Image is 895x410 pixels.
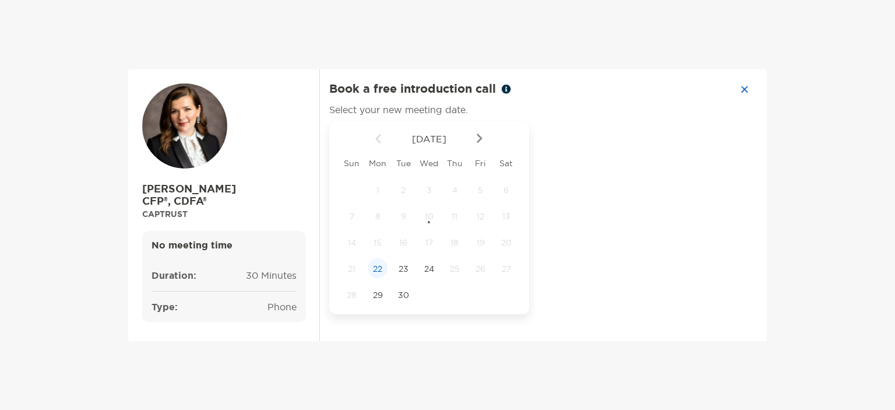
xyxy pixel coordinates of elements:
[368,185,387,195] span: 1
[142,183,306,195] span: [PERSON_NAME]
[496,237,516,248] span: 20
[393,237,413,248] span: 16
[419,264,439,274] span: 24
[471,185,491,195] span: 5
[445,237,464,248] span: 18
[267,301,297,313] span: phone
[151,301,178,313] b: Type:
[368,290,387,300] span: 29
[445,185,464,195] span: 4
[471,237,491,248] span: 19
[390,158,416,169] div: Tue
[342,264,362,274] span: 21
[329,103,468,117] p: Select your new meeting date.
[419,211,439,222] span: 10
[383,133,474,145] span: [DATE]
[142,195,306,208] span: CFP®, CDFA®
[393,211,413,222] span: 9
[342,290,362,300] span: 28
[502,85,511,94] img: Schedule information icon
[342,237,362,248] span: 14
[368,237,387,248] span: 15
[471,211,491,222] span: 12
[142,183,306,208] a: [PERSON_NAME]CFP®, CDFA®
[339,158,365,169] div: Sun
[393,264,413,274] span: 23
[445,264,464,274] span: 25
[365,158,390,169] div: Mon
[368,211,387,222] span: 8
[496,211,516,222] span: 13
[496,264,516,274] span: 27
[442,158,467,169] div: Thu
[142,209,188,219] span: CAPTRUST
[419,185,439,195] span: 3
[468,158,494,169] div: Fri
[342,211,362,222] span: 7
[445,211,464,222] span: 11
[151,240,297,251] h3: No meeting time
[151,269,196,282] b: Duration:
[471,264,491,274] span: 26
[375,134,381,143] img: Arrow icon
[329,83,511,97] h4: Book a free introduction call
[393,290,413,300] span: 30
[494,158,519,169] div: Sat
[393,185,413,195] span: 2
[477,134,482,143] img: Arrow icon
[246,269,297,281] span: 30 minutes
[496,185,516,195] span: 6
[368,264,387,274] span: 22
[419,237,439,248] span: 17
[416,158,442,169] div: Wed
